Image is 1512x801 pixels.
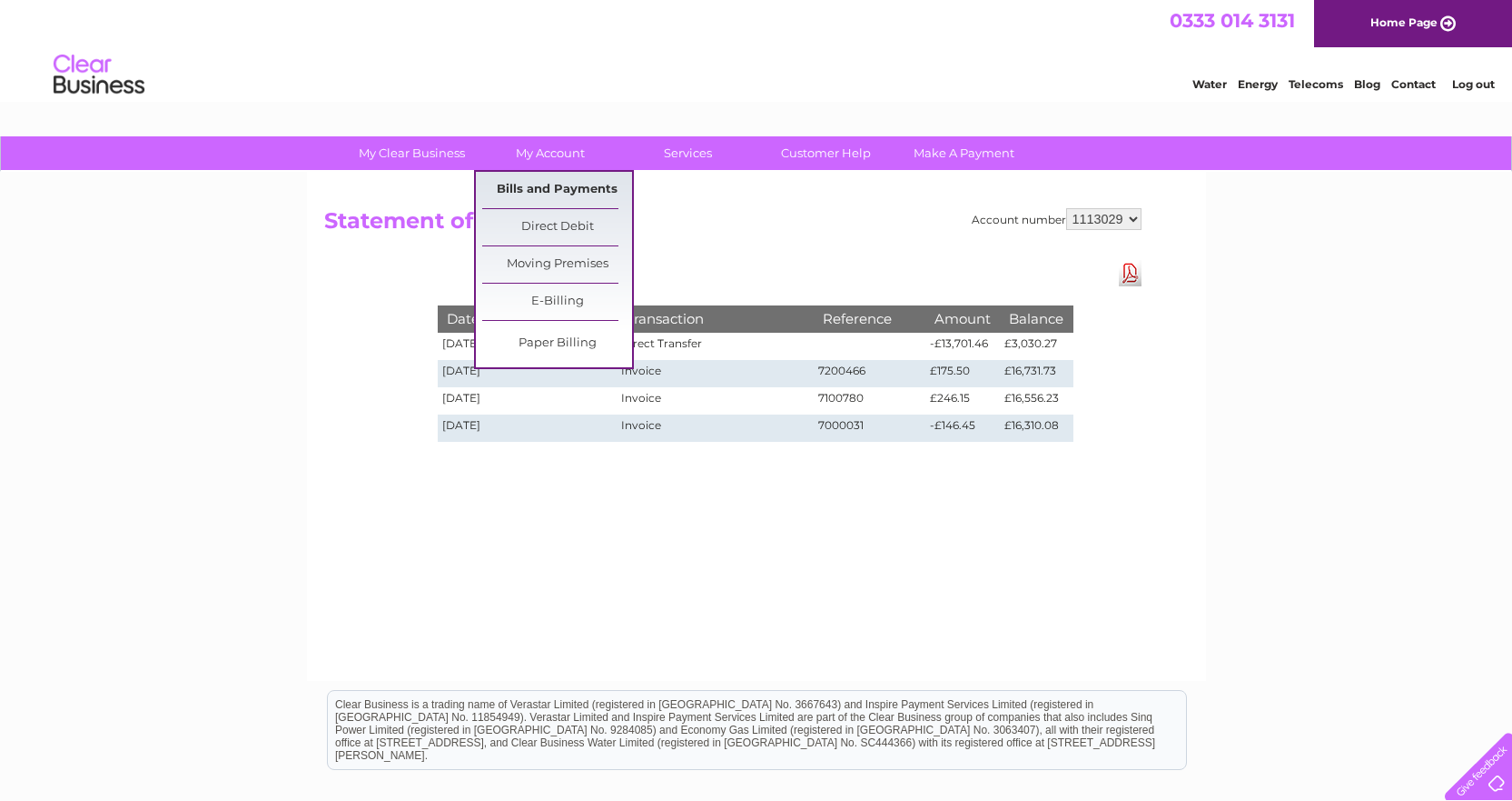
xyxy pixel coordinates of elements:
a: Moving Premises [482,246,632,283]
td: Direct Transfer [617,333,813,360]
td: £16,556.23 [1000,387,1072,415]
th: Balance [1000,305,1072,332]
a: Blog [1354,77,1380,91]
a: My Account [475,136,625,170]
th: Reference [814,305,926,332]
a: Log out [1452,77,1495,91]
a: 0333 014 3131 [1170,9,1295,32]
a: Make A Payment [889,136,1039,170]
a: Contact [1391,77,1436,91]
div: Clear Business is a trading name of Verastar Limited (registered in [GEOGRAPHIC_DATA] No. 3667643... [328,10,1186,88]
a: Telecoms [1289,77,1343,91]
th: Transaction [617,305,813,332]
td: £246.15 [925,387,1000,415]
td: £16,731.73 [1000,360,1072,387]
th: Date [438,305,618,332]
a: Paper Billing [482,325,632,362]
a: E-Billing [482,284,632,320]
div: Account number [972,208,1141,230]
a: Energy [1238,77,1278,91]
td: Invoice [617,415,813,442]
td: £3,030.27 [1000,333,1072,360]
td: [DATE] [438,415,618,442]
a: Bills and Payments [482,172,632,208]
a: Customer Help [751,136,901,170]
a: Direct Debit [482,209,632,245]
th: Amount [925,305,1000,332]
a: Services [613,136,763,170]
td: 7100780 [814,387,926,415]
td: [DATE] [438,333,618,360]
td: £175.50 [925,360,1000,387]
td: 7000031 [814,415,926,442]
td: [DATE] [438,360,618,387]
td: -£13,701.46 [925,333,1000,360]
a: My Clear Business [337,136,487,170]
h2: Statement of Accounts [324,208,1141,243]
a: Download Pdf [1119,260,1141,286]
td: Invoice [617,360,813,387]
td: Invoice [617,387,813,415]
a: Water [1192,77,1227,91]
td: [DATE] [438,387,618,415]
td: £16,310.08 [1000,415,1072,442]
td: -£146.45 [925,415,1000,442]
td: 7200466 [814,360,926,387]
img: logo.png [53,47,145,103]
